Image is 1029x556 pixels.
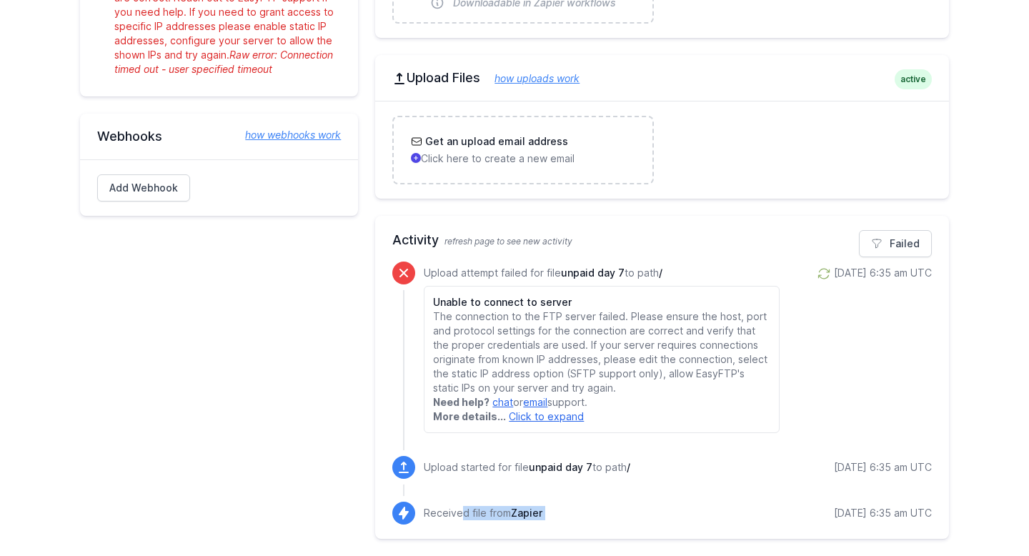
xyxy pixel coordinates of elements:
span: active [895,69,932,89]
h2: Webhooks [97,128,341,145]
h2: Activity [392,230,932,250]
h3: Get an upload email address [422,134,568,149]
h6: Unable to connect to server [433,295,770,309]
p: Click here to create a new email [411,152,635,166]
p: Upload started for file to path [424,460,630,475]
a: Failed [859,230,932,257]
a: email [523,396,547,408]
a: Click to expand [509,410,584,422]
span: unpaid day 7 [561,267,625,279]
a: chat [492,396,513,408]
a: how webhooks work [231,128,341,142]
span: Zapier [511,507,542,519]
div: [DATE] 6:35 am UTC [834,506,932,520]
a: Get an upload email address Click here to create a new email [394,117,652,183]
strong: More details... [433,410,506,422]
div: [DATE] 6:35 am UTC [834,460,932,475]
span: refresh page to see new activity [444,236,572,247]
a: Add Webhook [97,174,190,202]
p: Upload attempt failed for file to path [424,266,779,280]
span: / [627,461,630,473]
a: how uploads work [480,72,580,84]
div: [DATE] 6:35 am UTC [834,266,932,280]
span: / [659,267,662,279]
p: or support. [433,395,770,409]
p: The connection to the FTP server failed. Please ensure the host, port and protocol settings for t... [433,309,770,395]
h2: Upload Files [392,69,932,86]
strong: Need help? [433,396,489,408]
p: Received file from [424,506,542,520]
span: unpaid day 7 [529,461,592,473]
